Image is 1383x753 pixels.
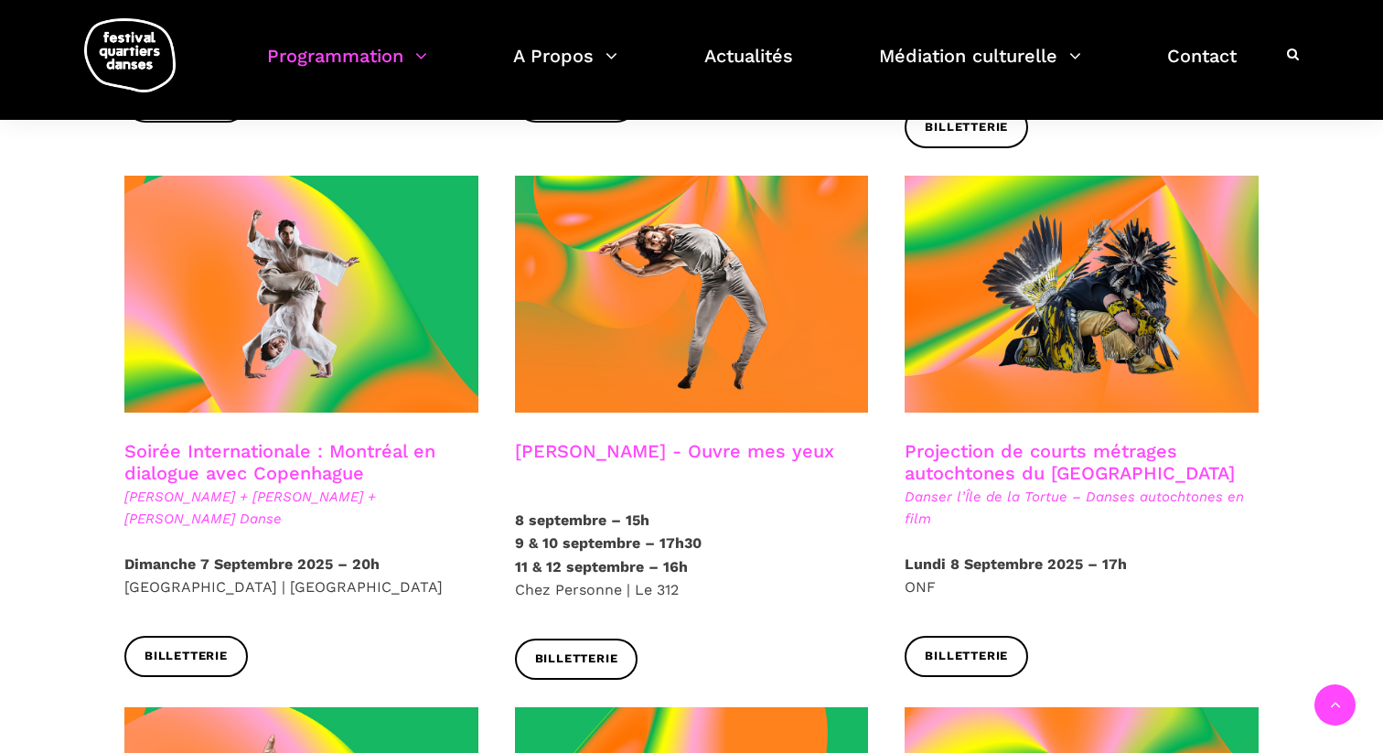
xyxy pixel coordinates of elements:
[515,440,834,486] h3: [PERSON_NAME] - Ouvre mes yeux
[515,534,702,576] strong: 9 & 10 septembre – 17h30 11 & 12 septembre – 16h
[905,440,1259,486] h3: Projection de courts métrages autochtones du [GEOGRAPHIC_DATA]
[515,509,869,602] p: Chez Personne | Le 312
[124,553,478,599] p: [GEOGRAPHIC_DATA] | [GEOGRAPHIC_DATA]
[124,555,380,573] strong: Dimanche 7 Septembre 2025 – 20h
[905,553,1259,599] p: ONF
[879,40,1081,94] a: Médiation culturelle
[535,650,618,669] span: Billetterie
[124,486,478,530] span: [PERSON_NAME] + [PERSON_NAME] + [PERSON_NAME] Danse
[925,118,1008,137] span: Billetterie
[925,647,1008,666] span: Billetterie
[905,555,1127,573] strong: Lundi 8 Septembre 2025 – 17h
[124,636,248,677] a: Billetterie
[704,40,793,94] a: Actualités
[124,440,435,484] a: Soirée Internationale : Montréal en dialogue avec Copenhague
[515,639,638,680] a: Billetterie
[905,106,1028,147] a: Billetterie
[145,647,228,666] span: Billetterie
[513,40,617,94] a: A Propos
[515,511,649,529] strong: 8 septembre – 15h
[905,486,1259,530] span: Danser l’Île de la Tortue – Danses autochtones en film
[905,636,1028,677] a: Billetterie
[84,18,176,92] img: logo-fqd-med
[267,40,427,94] a: Programmation
[1167,40,1237,94] a: Contact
